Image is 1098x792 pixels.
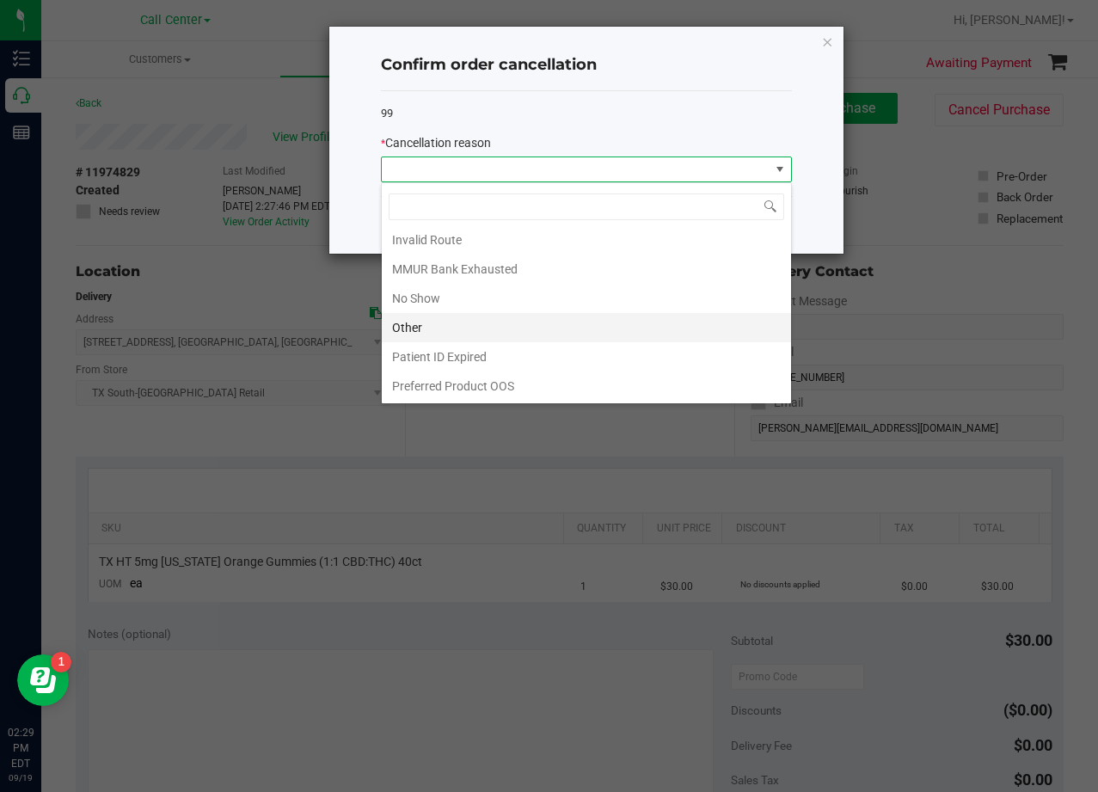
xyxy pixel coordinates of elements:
span: Cancellation reason [385,136,491,150]
iframe: Resource center unread badge [51,652,71,672]
span: 99 [381,107,393,120]
iframe: Resource center [17,654,69,706]
li: No Show [382,284,791,313]
h4: Confirm order cancellation [381,54,792,77]
li: Other [382,313,791,342]
li: Preferred Product OOS [382,371,791,401]
button: Close [821,31,833,52]
li: Patient ID Expired [382,342,791,371]
li: MMUR Bank Exhausted [382,255,791,284]
li: Invalid Route [382,225,791,255]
